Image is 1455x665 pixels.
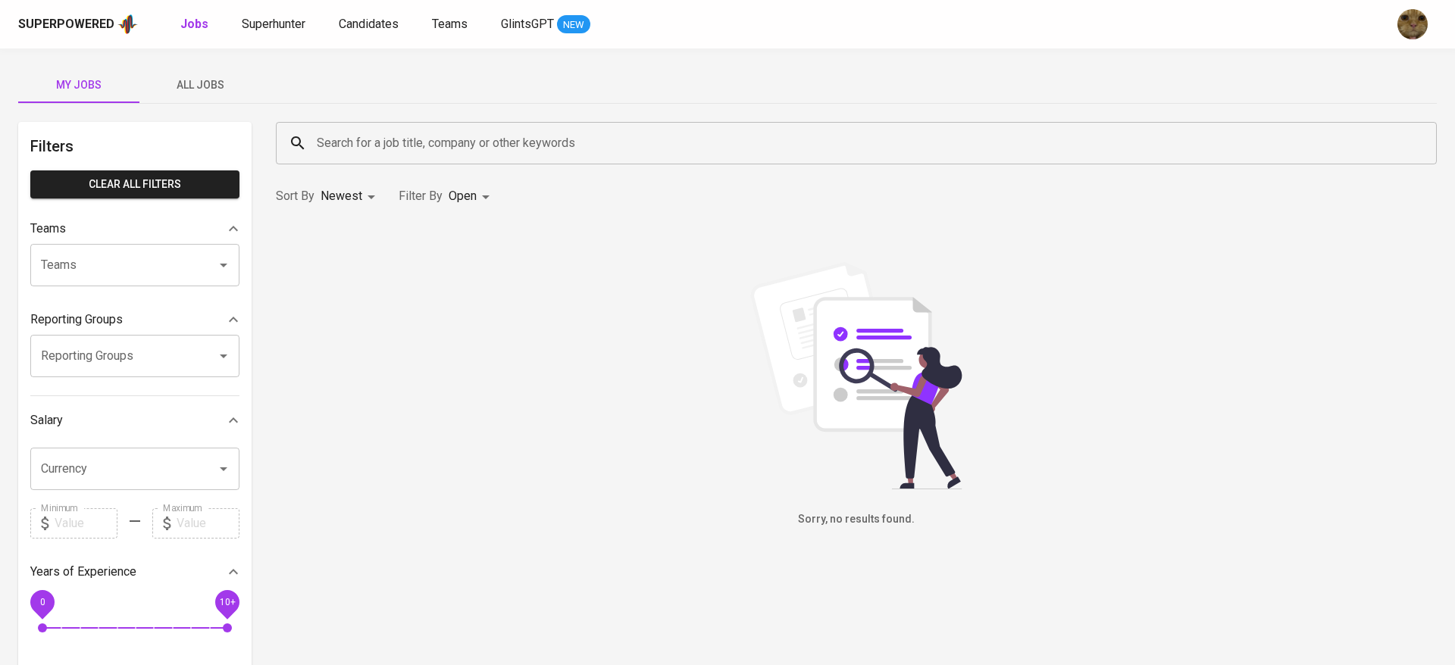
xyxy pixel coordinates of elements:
[30,563,136,581] p: Years of Experience
[30,214,239,244] div: Teams
[432,15,471,34] a: Teams
[18,13,138,36] a: Superpoweredapp logo
[18,16,114,33] div: Superpowered
[27,76,130,95] span: My Jobs
[399,187,443,205] p: Filter By
[30,134,239,158] h6: Filters
[39,596,45,607] span: 0
[30,557,239,587] div: Years of Experience
[432,17,468,31] span: Teams
[339,17,399,31] span: Candidates
[30,304,239,335] div: Reporting Groups
[180,15,211,34] a: Jobs
[30,405,239,436] div: Salary
[449,183,495,211] div: Open
[219,596,235,607] span: 10+
[1397,9,1428,39] img: ec6c0910-f960-4a00-a8f8-c5744e41279e.jpg
[177,508,239,539] input: Value
[242,17,305,31] span: Superhunter
[213,254,234,276] button: Open
[339,15,402,34] a: Candidates
[276,511,1437,528] h6: Sorry, no results found.
[242,15,308,34] a: Superhunter
[30,311,123,329] p: Reporting Groups
[321,183,380,211] div: Newest
[42,175,227,194] span: Clear All filters
[117,13,138,36] img: app logo
[557,17,590,33] span: NEW
[180,17,208,31] b: Jobs
[55,508,117,539] input: Value
[449,189,477,203] span: Open
[30,170,239,198] button: Clear All filters
[321,187,362,205] p: Newest
[30,220,66,238] p: Teams
[501,17,554,31] span: GlintsGPT
[743,262,970,489] img: file_searching.svg
[213,345,234,367] button: Open
[30,411,63,429] p: Salary
[501,15,590,34] a: GlintsGPT NEW
[149,76,252,95] span: All Jobs
[276,187,314,205] p: Sort By
[213,458,234,479] button: Open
